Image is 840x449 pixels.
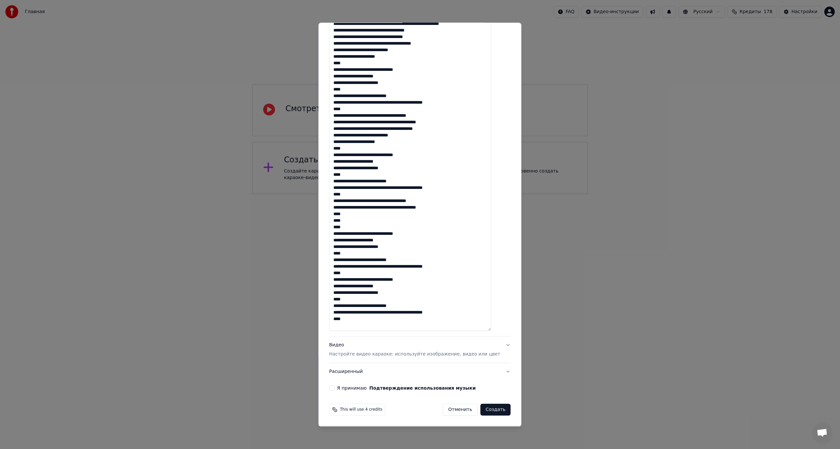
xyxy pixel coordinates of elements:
[480,404,511,416] button: Создать
[443,404,478,416] button: Отменить
[340,407,382,412] span: This will use 4 credits
[329,342,500,357] div: Видео
[329,351,500,357] p: Настройте видео караоке: используйте изображение, видео или цвет
[337,386,476,390] label: Я принимаю
[369,386,476,390] button: Я принимаю
[329,337,511,363] button: ВидеоНастройте видео караоке: используйте изображение, видео или цвет
[329,363,511,380] button: Расширенный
